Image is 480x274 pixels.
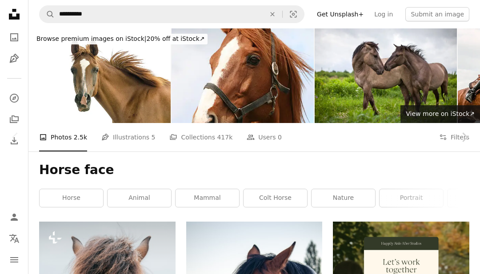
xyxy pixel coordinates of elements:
a: mammal [176,189,239,207]
span: 0 [278,132,282,142]
button: Filters [439,123,469,151]
form: Find visuals sitewide [39,5,304,23]
span: View more on iStock ↗ [406,110,475,117]
a: animal [108,189,171,207]
span: 417k [217,132,232,142]
a: View more on iStock↗ [400,105,480,123]
button: Language [5,230,23,247]
a: colt horse [244,189,307,207]
a: horse [40,189,103,207]
a: Illustrations 5 [101,123,155,151]
img: Portrait of a chestniut stallion [172,28,314,123]
span: Browse premium images on iStock | [36,35,146,42]
button: Menu [5,251,23,269]
a: Users 0 [247,123,282,151]
span: 5 [152,132,156,142]
a: Log in / Sign up [5,208,23,226]
a: Photos [5,28,23,46]
button: Visual search [283,6,304,23]
h1: Horse face [39,162,469,178]
a: Collections 417k [169,123,232,151]
img: Asil Arabian mare - isolated on white [28,28,171,123]
button: Submit an image [405,7,469,21]
a: Browse premium images on iStock|20% off at iStock↗ [28,28,213,50]
span: 20% off at iStock ↗ [36,35,205,42]
a: Log in [369,7,398,21]
a: portrait [380,189,443,207]
a: Get Unsplash+ [312,7,369,21]
button: Search Unsplash [40,6,55,23]
a: nature [312,189,375,207]
a: Explore [5,89,23,107]
a: Next [449,95,480,180]
a: Illustrations [5,50,23,68]
button: Clear [263,6,282,23]
img: Dialogue of a pair of wild horses [315,28,457,123]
